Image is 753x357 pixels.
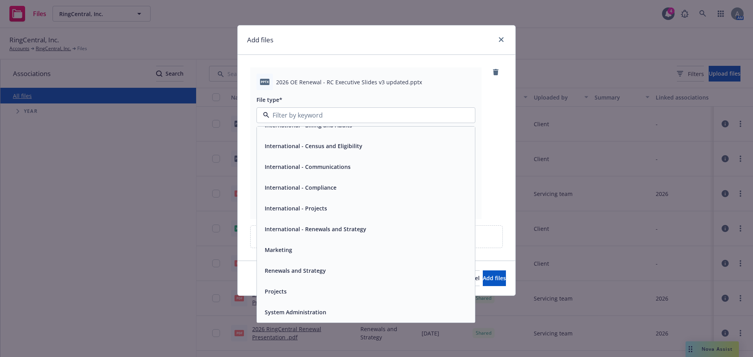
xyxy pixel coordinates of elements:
input: Filter by keyword [269,111,459,120]
span: File type* [256,96,282,103]
button: Add files [483,270,506,286]
h1: Add files [247,35,273,45]
span: 2026 OE Renewal - RC Executive Slides v3 updated.pptx [276,78,422,86]
button: International - Census and Eligibility [265,142,362,150]
button: Marketing [265,246,292,254]
span: pptx [260,79,269,85]
button: International - Projects [265,204,327,212]
div: Upload new files [250,225,503,248]
a: remove [491,67,500,77]
button: International - Compliance [265,183,336,192]
a: close [497,35,506,44]
button: International - Communications [265,163,351,171]
button: Renewals and Strategy [265,266,326,275]
span: Add files [483,274,506,282]
button: Projects [265,287,287,295]
button: System Administration [265,308,326,316]
button: International - Renewals and Strategy [265,225,366,233]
